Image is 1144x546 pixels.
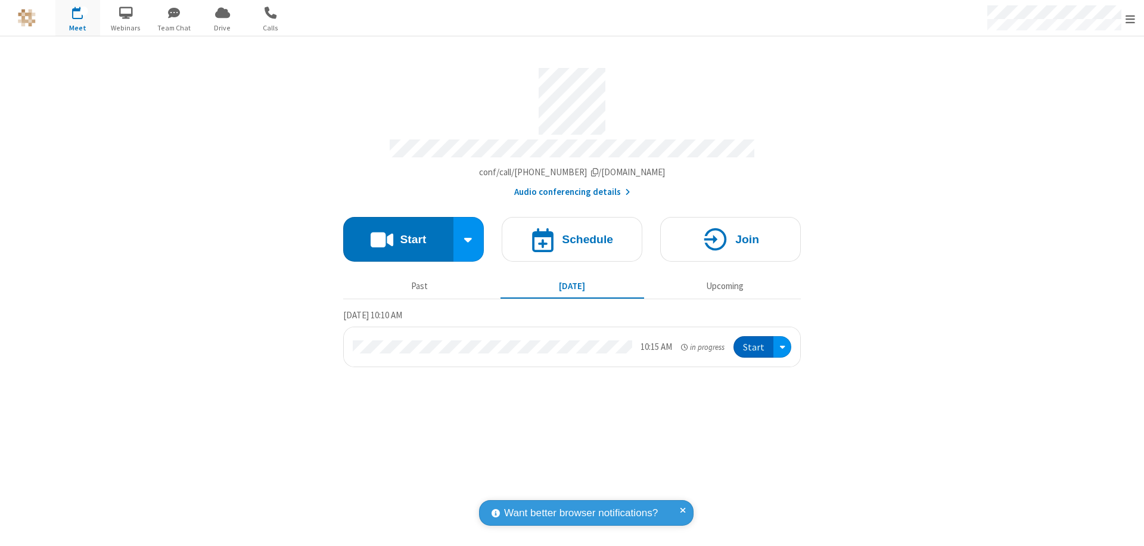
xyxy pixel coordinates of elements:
[733,336,773,358] button: Start
[641,340,672,354] div: 10:15 AM
[500,275,644,297] button: [DATE]
[18,9,36,27] img: QA Selenium DO NOT DELETE OR CHANGE
[453,217,484,262] div: Start conference options
[479,166,666,178] span: Copy my meeting room link
[479,166,666,179] button: Copy my meeting room linkCopy my meeting room link
[514,185,630,199] button: Audio conferencing details
[248,23,293,33] span: Calls
[343,308,801,368] section: Today's Meetings
[80,7,88,15] div: 1
[660,217,801,262] button: Join
[773,336,791,358] div: Open menu
[1114,515,1135,538] iframe: Chat
[55,23,100,33] span: Meet
[343,217,453,262] button: Start
[343,309,402,321] span: [DATE] 10:10 AM
[104,23,148,33] span: Webinars
[152,23,197,33] span: Team Chat
[681,342,725,353] em: in progress
[400,234,426,245] h4: Start
[348,275,492,297] button: Past
[343,59,801,199] section: Account details
[562,234,613,245] h4: Schedule
[735,234,759,245] h4: Join
[504,505,658,521] span: Want better browser notifications?
[653,275,797,297] button: Upcoming
[502,217,642,262] button: Schedule
[200,23,245,33] span: Drive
